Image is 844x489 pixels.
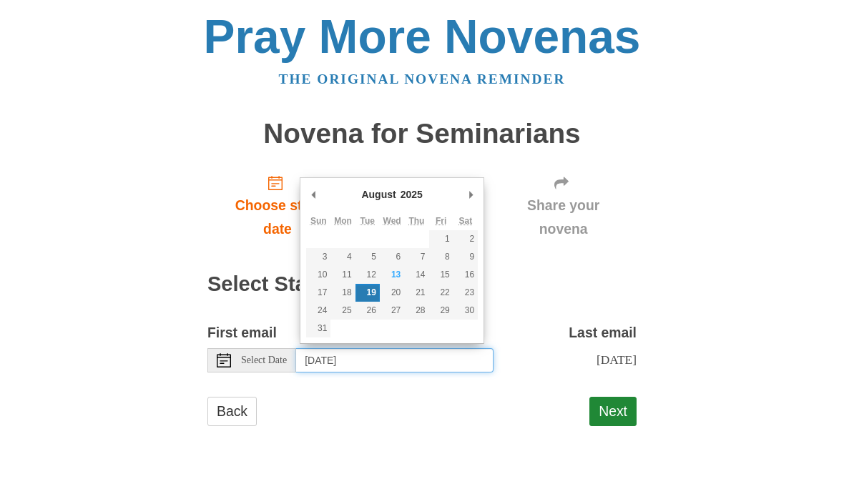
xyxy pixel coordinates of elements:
button: Previous Month [306,184,320,205]
button: 17 [306,284,330,302]
a: Back [207,397,257,426]
h2: Select Start Date [207,273,637,296]
button: 1 [429,230,453,248]
a: Share your novena [490,163,637,248]
abbr: Friday [436,216,446,226]
button: 3 [306,248,330,266]
button: 11 [330,266,355,284]
a: Pray More Novenas [204,10,641,63]
button: 22 [429,284,453,302]
abbr: Sunday [310,216,327,226]
button: 19 [355,284,380,302]
input: Use the arrow keys to pick a date [296,348,494,372]
button: 18 [330,284,355,302]
button: Next [589,397,637,426]
button: 26 [355,302,380,320]
a: Choose start date [207,163,348,248]
a: Invite your friends [348,163,490,248]
label: Last email [569,321,637,345]
button: 7 [404,248,428,266]
button: 23 [453,284,478,302]
button: 9 [453,248,478,266]
button: 8 [429,248,453,266]
button: 31 [306,320,330,337]
button: 5 [355,248,380,266]
abbr: Thursday [408,216,424,226]
button: 27 [380,302,404,320]
button: 2 [453,230,478,248]
button: 6 [380,248,404,266]
label: First email [207,321,277,345]
abbr: Tuesday [360,216,375,226]
a: The original novena reminder [279,71,566,87]
button: 25 [330,302,355,320]
span: Choose start date [222,194,333,241]
span: [DATE] [597,352,637,367]
button: 13 [380,266,404,284]
abbr: Wednesday [383,216,401,226]
abbr: Monday [334,216,352,226]
button: 21 [404,284,428,302]
button: 15 [429,266,453,284]
button: 24 [306,302,330,320]
button: 12 [355,266,380,284]
button: 29 [429,302,453,320]
button: 4 [330,248,355,266]
button: 30 [453,302,478,320]
button: Next Month [463,184,478,205]
button: 10 [306,266,330,284]
span: Select Date [241,355,287,365]
button: 14 [404,266,428,284]
button: 28 [404,302,428,320]
h1: Novena for Seminarians [207,119,637,149]
span: Share your novena [504,194,622,241]
button: 20 [380,284,404,302]
div: August [359,184,398,205]
abbr: Saturday [459,216,473,226]
div: 2025 [398,184,425,205]
button: 16 [453,266,478,284]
